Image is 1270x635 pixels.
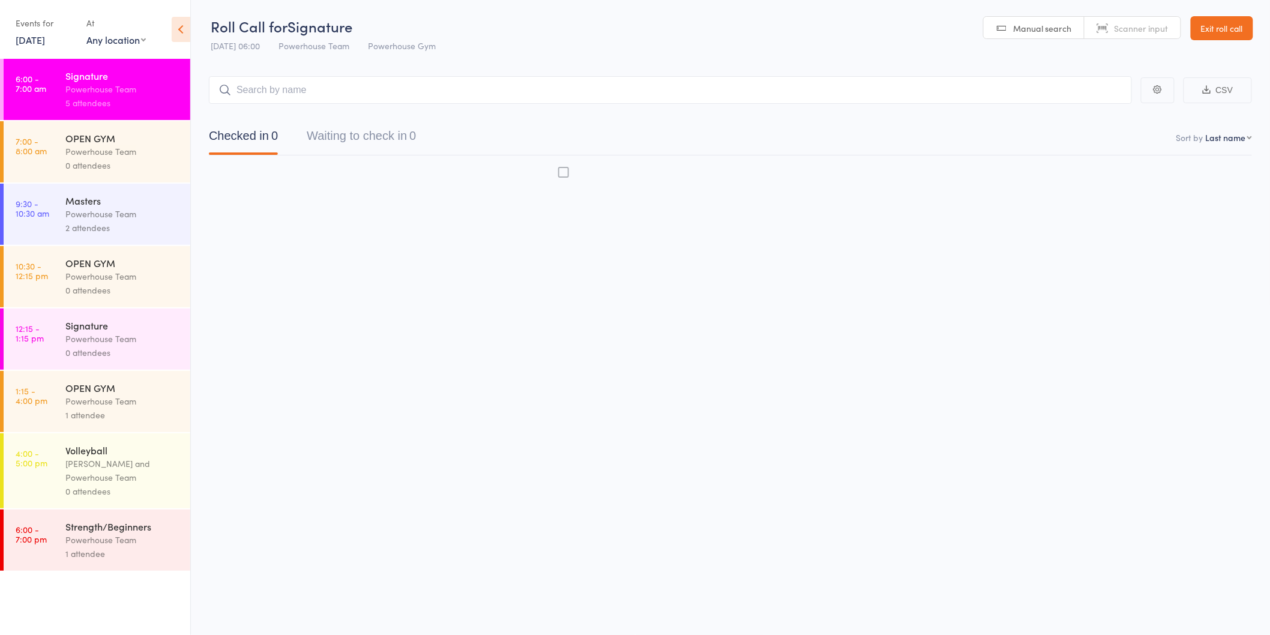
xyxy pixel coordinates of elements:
a: [DATE] [16,33,45,46]
input: Search by name [209,76,1132,104]
span: Powerhouse Gym [368,40,436,52]
a: 6:00 -7:00 amSignaturePowerhouse Team5 attendees [4,59,190,120]
button: Checked in0 [209,123,278,155]
label: Sort by [1176,131,1203,143]
a: 7:00 -8:00 amOPEN GYMPowerhouse Team0 attendees [4,121,190,182]
div: Powerhouse Team [65,269,180,283]
div: Powerhouse Team [65,207,180,221]
div: Strength/Beginners [65,520,180,533]
div: 0 [409,129,416,142]
a: 10:30 -12:15 pmOPEN GYMPowerhouse Team0 attendees [4,246,190,307]
div: Signature [65,69,180,82]
span: [DATE] 06:00 [211,40,260,52]
div: OPEN GYM [65,256,180,269]
a: 4:00 -5:00 pmVolleyball[PERSON_NAME] and Powerhouse Team0 attendees [4,433,190,508]
time: 4:00 - 5:00 pm [16,448,47,468]
span: Signature [287,16,352,36]
div: Masters [65,194,180,207]
a: 1:15 -4:00 pmOPEN GYMPowerhouse Team1 attendee [4,371,190,432]
a: 9:30 -10:30 amMastersPowerhouse Team2 attendees [4,184,190,245]
div: 0 attendees [65,283,180,297]
time: 6:00 - 7:00 pm [16,525,47,544]
div: 2 attendees [65,221,180,235]
time: 10:30 - 12:15 pm [16,261,48,280]
a: 12:15 -1:15 pmSignaturePowerhouse Team0 attendees [4,308,190,370]
div: 1 attendee [65,547,180,561]
span: Manual search [1014,22,1072,34]
div: Powerhouse Team [65,82,180,96]
div: [PERSON_NAME] and Powerhouse Team [65,457,180,484]
div: 0 [271,129,278,142]
span: Scanner input [1115,22,1169,34]
div: 0 attendees [65,346,180,360]
div: Powerhouse Team [65,145,180,158]
time: 1:15 - 4:00 pm [16,386,47,405]
div: 5 attendees [65,96,180,110]
div: Events for [16,13,74,33]
div: Powerhouse Team [65,533,180,547]
div: Last name [1206,131,1246,143]
time: 7:00 - 8:00 am [16,136,47,155]
div: Signature [65,319,180,332]
div: Powerhouse Team [65,332,180,346]
a: Exit roll call [1191,16,1253,40]
button: CSV [1184,77,1252,103]
time: 9:30 - 10:30 am [16,199,49,218]
span: Powerhouse Team [278,40,349,52]
div: 0 attendees [65,158,180,172]
span: Roll Call for [211,16,287,36]
div: Powerhouse Team [65,394,180,408]
div: 0 attendees [65,484,180,498]
div: At [86,13,146,33]
time: 12:15 - 1:15 pm [16,324,44,343]
time: 6:00 - 7:00 am [16,74,46,93]
div: 1 attendee [65,408,180,422]
div: Any location [86,33,146,46]
div: OPEN GYM [65,381,180,394]
a: 6:00 -7:00 pmStrength/BeginnersPowerhouse Team1 attendee [4,510,190,571]
button: Waiting to check in0 [307,123,416,155]
div: OPEN GYM [65,131,180,145]
div: Volleyball [65,444,180,457]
